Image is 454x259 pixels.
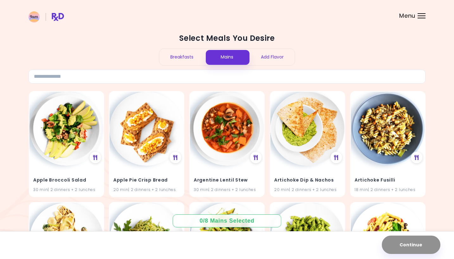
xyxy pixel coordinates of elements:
[89,152,101,163] div: See Meal Plan
[159,49,205,65] div: Breakfasts
[170,152,181,163] div: See Meal Plan
[399,13,415,19] span: Menu
[194,187,260,193] div: 30 min | 2 dinners + 2 lunches
[274,187,341,193] div: 20 min | 2 dinners + 2 lunches
[28,33,426,43] h2: Select Meals You Desire
[113,175,180,185] h4: Apple Pie Crisp Bread
[331,152,342,163] div: See Meal Plan
[411,152,422,163] div: See Meal Plan
[355,187,421,193] div: 18 min | 2 dinners + 2 lunches
[249,49,295,65] div: Add Flavor
[250,152,262,163] div: See Meal Plan
[274,175,341,185] h4: Artichoke Dip & Nachos
[33,175,100,185] h4: Apple Broccoli Salad
[205,49,250,65] div: Mains
[195,217,259,225] div: 0 / 8 Mains Selected
[28,11,64,22] img: RxDiet
[33,187,100,193] div: 30 min | 2 dinners + 2 lunches
[113,187,180,193] div: 20 min | 2 dinners + 2 lunches
[355,175,421,185] h4: Artichoke Fusilli
[194,175,260,185] h4: Argentine Lentil Stew
[382,236,440,254] button: Continue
